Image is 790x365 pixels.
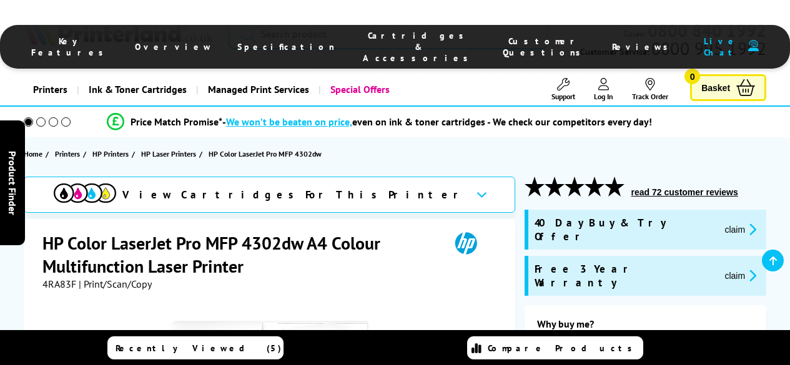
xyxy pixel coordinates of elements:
[141,147,199,160] a: HP Laser Printers
[24,147,42,160] span: Home
[537,318,754,336] div: Why buy me?
[222,115,652,128] div: - even on ink & toner cartridges - We check our competitors every day!
[24,147,46,160] a: Home
[209,147,325,160] a: HP Color LaserJet Pro MFP 4302dw
[31,36,110,58] span: Key Features
[196,74,318,105] a: Managed Print Services
[122,188,466,202] span: View Cartridges For This Printer
[594,92,613,101] span: Log In
[551,92,575,101] span: Support
[721,222,760,236] button: promo-description
[684,69,700,84] span: 0
[209,147,322,160] span: HP Color LaserJet Pro MFP 4302dw
[55,147,80,160] span: Printers
[92,147,132,160] a: HP Printers
[79,278,152,290] span: | Print/Scan/Copy
[594,78,613,101] a: Log In
[721,268,760,283] button: promo-description
[6,150,19,215] span: Product Finder
[488,343,639,354] span: Compare Products
[141,147,196,160] span: HP Laser Printers
[437,231,495,255] img: HP
[701,79,730,96] span: Basket
[116,343,282,354] span: Recently Viewed (5)
[24,74,77,105] a: Printers
[107,336,284,359] a: Recently Viewed (5)
[318,74,399,105] a: Special Offers
[503,36,587,58] span: Customer Questions
[42,231,437,278] h1: HP Color LaserJet Pro MFP 4302dw A4 Colour Multifunction Laser Printer
[632,78,668,101] a: Track Order
[628,187,742,198] button: read 72 customer reviews
[535,216,715,243] span: 40 Day Buy & Try Offer
[237,41,335,52] span: Specification
[92,147,129,160] span: HP Printers
[748,40,759,52] img: user-headset-duotone.svg
[690,74,766,101] a: Basket 0
[612,41,674,52] span: Reviews
[467,336,643,359] a: Compare Products
[54,183,116,203] img: View Cartridges
[226,115,352,128] span: We won’t be beaten on price,
[131,115,222,128] span: Price Match Promise*
[360,30,478,64] span: Cartridges & Accessories
[77,74,196,105] a: Ink & Toner Cartridges
[89,74,187,105] span: Ink & Toner Cartridges
[551,78,575,101] a: Support
[42,278,76,290] span: 4RA83F
[699,36,742,58] span: Live Chat
[535,262,715,290] span: Free 3 Year Warranty
[135,41,212,52] span: Overview
[6,111,753,133] li: modal_Promise
[55,147,83,160] a: Printers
